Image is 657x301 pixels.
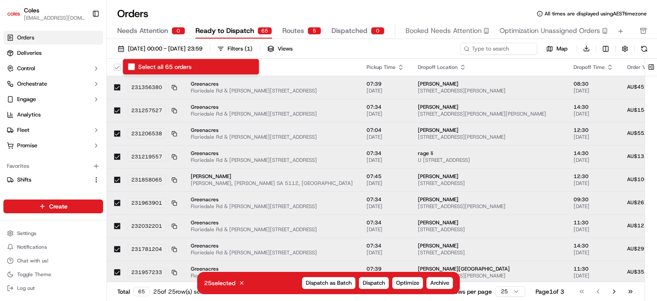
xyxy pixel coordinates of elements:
[367,150,404,157] span: 07:34
[191,110,353,117] span: Floriedale Rd & [PERSON_NAME][STREET_ADDRESS]
[17,244,47,250] span: Notifications
[396,279,419,287] span: Optimize
[24,15,85,21] button: [EMAIL_ADDRESS][DOMAIN_NAME]
[278,45,293,53] span: Views
[331,26,367,36] span: Dispatched
[133,287,150,296] div: 65
[9,82,24,97] img: 1736555255976-a54dd68f-1ca7-489b-9aae-adbdc363a1c4
[17,126,30,134] span: Fleet
[127,128,177,139] button: 231206538
[418,173,560,180] span: [PERSON_NAME]
[367,87,404,94] span: [DATE]
[9,125,15,132] div: 📗
[367,104,404,110] span: 07:34
[574,226,613,233] span: [DATE]
[418,265,560,272] span: [PERSON_NAME][GEOGRAPHIC_DATA]
[574,180,613,187] span: [DATE]
[81,124,137,133] span: API Documentation
[627,245,656,252] span: AU$299.25
[3,92,103,106] button: Engage
[638,43,650,55] button: Refresh
[627,107,656,113] span: AU$154.18
[574,150,613,157] span: 14:30
[191,64,353,71] div: Pickup Location
[574,157,613,164] span: [DATE]
[574,219,613,226] span: 11:30
[191,226,353,233] span: Floriedale Rd & [PERSON_NAME][STREET_ADDRESS]
[282,26,304,36] span: Routes
[131,84,162,91] span: 231356380
[3,188,103,202] button: Drivers
[574,173,613,180] span: 12:30
[627,268,656,275] span: AU$352.54
[85,145,104,152] span: Pylon
[3,159,103,173] div: Favorites
[367,173,404,180] span: 07:45
[17,65,35,72] span: Control
[191,272,353,279] span: Floriedale Rd & [PERSON_NAME][STREET_ADDRESS]
[3,282,103,294] button: Log out
[191,196,353,203] span: Greenacres
[418,226,560,233] span: [STREET_ADDRESS]
[3,227,103,239] button: Settings
[367,196,404,203] span: 07:34
[556,45,568,53] span: Map
[49,202,68,211] span: Create
[367,180,404,187] span: [DATE]
[574,203,613,210] span: [DATE]
[627,130,652,137] span: AU$55.74
[367,242,404,249] span: 07:34
[536,287,564,296] div: Page 1 of 3
[3,62,103,75] button: Control
[574,104,613,110] span: 14:30
[17,142,37,149] span: Promise
[574,127,613,134] span: 12:30
[367,249,404,256] span: [DATE]
[131,130,162,137] span: 231206538
[114,43,206,55] button: [DATE] 00:00 - [DATE] 23:59
[418,180,560,187] span: [STREET_ADDRESS]
[367,157,404,164] span: [DATE]
[3,173,103,187] button: Shifts
[541,44,573,54] button: Map
[213,43,256,55] button: Filters(1)
[72,125,79,132] div: 💻
[367,110,404,117] span: [DATE]
[138,63,192,71] label: Select all 65 orders
[191,127,353,134] span: Greenacres
[191,180,353,187] span: [PERSON_NAME], [PERSON_NAME] SA 5112, [GEOGRAPHIC_DATA]
[9,9,26,26] img: Nash
[574,249,613,256] span: [DATE]
[17,95,36,103] span: Engage
[3,200,103,213] button: Create
[191,150,353,157] span: Greenacres
[574,242,613,249] span: 14:30
[574,87,613,94] span: [DATE]
[3,31,103,45] a: Orders
[172,27,185,35] div: 0
[367,127,404,134] span: 07:04
[627,153,656,160] span: AU$138.20
[191,249,353,256] span: Floriedale Rd & [PERSON_NAME][STREET_ADDRESS]
[128,45,202,53] span: [DATE] 00:00 - [DATE] 23:59
[117,287,150,296] div: Total
[367,226,404,233] span: [DATE]
[24,6,39,15] span: Coles
[574,64,613,71] div: Dropoff Time
[308,27,321,35] div: 5
[127,82,177,92] button: 231356380
[29,82,140,90] div: Start new chat
[367,80,404,87] span: 07:39
[627,199,656,206] span: AU$267.13
[117,26,168,36] span: Needs Attention
[131,153,162,160] span: 231219557
[204,279,235,287] p: 25 selected
[3,77,103,91] button: Orchestrate
[17,285,35,292] span: Log out
[245,45,252,53] span: ( 1 )
[117,7,148,21] h1: Orders
[3,268,103,280] button: Toggle Theme
[367,265,404,272] span: 07:39
[263,43,296,55] button: Views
